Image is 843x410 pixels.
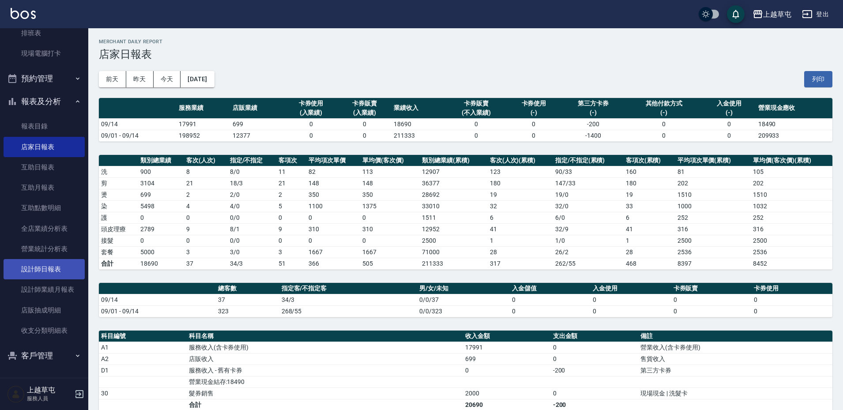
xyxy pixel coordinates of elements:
td: 8397 [675,258,751,269]
td: 2500 [675,235,751,246]
td: 28 [624,246,675,258]
div: 入金使用 [704,99,754,108]
h5: 上越草屯 [27,386,72,395]
td: 0 [184,235,228,246]
div: 卡券使用 [286,99,336,108]
th: 客項次 [276,155,306,166]
td: 17991 [463,342,551,353]
div: (-) [509,108,559,117]
td: 1 [624,235,675,246]
th: 客次(人次) [184,155,228,166]
th: 總客數 [216,283,279,294]
td: 0 [671,294,752,305]
a: 收支分類明細表 [4,320,85,341]
td: 3 [276,246,306,258]
td: 0 [284,130,338,141]
td: 113 [360,166,420,177]
td: 19 [488,189,553,200]
td: 8 / 0 [228,166,277,177]
td: 店販收入 [187,353,463,365]
button: 客戶管理 [4,344,85,367]
td: 32 [488,200,553,212]
td: 1667 [360,246,420,258]
button: 前天 [99,71,126,87]
td: 0 [510,294,591,305]
button: 報表及分析 [4,90,85,113]
div: (不入業績) [448,108,505,117]
td: 頭皮理療 [99,223,138,235]
button: save [727,5,745,23]
a: 設計師日報表 [4,259,85,279]
td: 11 [276,166,306,177]
td: 28692 [420,189,487,200]
div: (-) [563,108,623,117]
td: 0 [507,118,561,130]
td: -200 [551,365,639,376]
td: 147 / 33 [553,177,624,189]
td: 900 [138,166,184,177]
td: 2500 [420,235,487,246]
th: 指定/不指定 [228,155,277,166]
td: 51 [276,258,306,269]
h2: Merchant Daily Report [99,39,832,45]
button: [DATE] [181,71,214,87]
td: 268/55 [279,305,418,317]
a: 互助月報表 [4,177,85,198]
td: 5000 [138,246,184,258]
th: 類別總業績(累積) [420,155,487,166]
td: 1000 [675,200,751,212]
td: 0 [338,118,391,130]
td: 營業現金結存:18490 [187,376,463,387]
td: 2 / 0 [228,189,277,200]
td: 09/14 [99,118,177,130]
td: 2789 [138,223,184,235]
td: 0 [306,212,360,223]
td: 105 [751,166,832,177]
td: 0 [360,235,420,246]
td: 09/14 [99,294,216,305]
td: 32 / 0 [553,200,624,212]
a: 排班表 [4,23,85,43]
td: 1510 [751,189,832,200]
th: 備註 [638,331,832,342]
a: 營業統計分析表 [4,239,85,259]
a: 店家日報表 [4,137,85,157]
td: A2 [99,353,187,365]
th: 業績收入 [391,98,445,119]
td: 350 [306,189,360,200]
td: 198952 [177,130,230,141]
td: 0 [591,294,671,305]
button: 今天 [154,71,181,87]
td: 剪 [99,177,138,189]
th: 類別總業績 [138,155,184,166]
td: 323 [216,305,279,317]
td: -200 [561,118,625,130]
div: (-) [704,108,754,117]
td: 41 [488,223,553,235]
td: 18690 [138,258,184,269]
td: 21 [276,177,306,189]
div: 卡券販賣 [340,99,389,108]
button: 上越草屯 [749,5,795,23]
button: 登出 [798,6,832,23]
td: 90 / 33 [553,166,624,177]
td: 12907 [420,166,487,177]
td: 0 [702,118,756,130]
td: 2536 [675,246,751,258]
td: 0 [360,212,420,223]
td: 316 [751,223,832,235]
td: 1511 [420,212,487,223]
td: 0 [702,130,756,141]
td: 0 [551,342,639,353]
th: 店販業績 [230,98,284,119]
td: 26 / 2 [553,246,624,258]
th: 入金使用 [591,283,671,294]
td: 9 [276,223,306,235]
td: 19 [624,189,675,200]
th: 卡券使用 [752,283,832,294]
th: 卡券販賣 [671,283,752,294]
td: 0 [276,235,306,246]
td: 19 / 0 [553,189,624,200]
td: 0 [138,235,184,246]
th: 客項次(累積) [624,155,675,166]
